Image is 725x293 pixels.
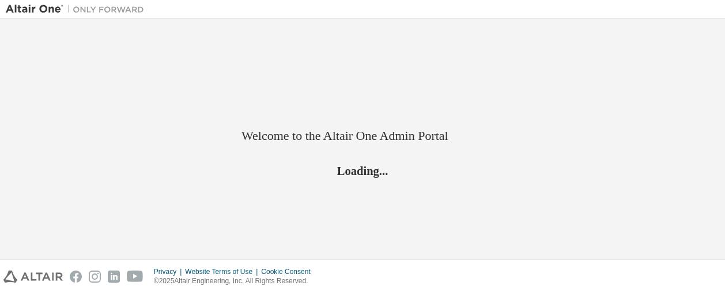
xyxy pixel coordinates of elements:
[127,271,144,283] img: youtube.svg
[70,271,82,283] img: facebook.svg
[261,267,317,276] div: Cookie Consent
[241,163,484,178] h2: Loading...
[108,271,120,283] img: linkedin.svg
[185,267,261,276] div: Website Terms of Use
[3,271,63,283] img: altair_logo.svg
[241,128,484,144] h2: Welcome to the Altair One Admin Portal
[154,276,318,286] p: © 2025 Altair Engineering, Inc. All Rights Reserved.
[89,271,101,283] img: instagram.svg
[154,267,185,276] div: Privacy
[6,3,150,15] img: Altair One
